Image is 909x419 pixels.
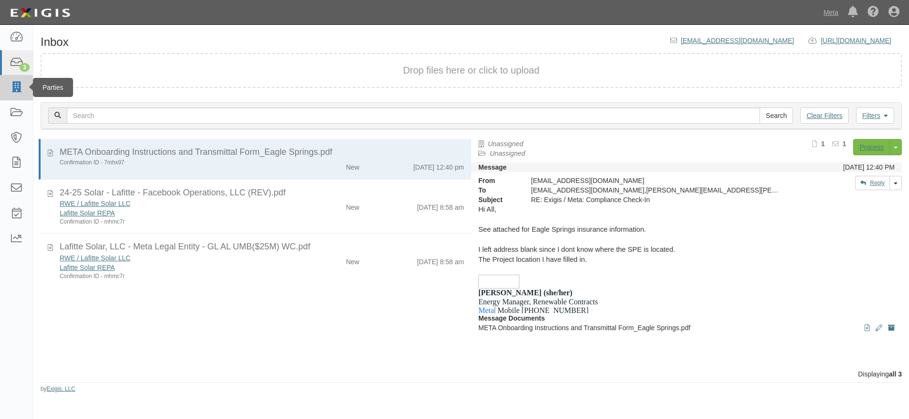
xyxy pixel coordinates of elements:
div: Displaying [33,369,909,379]
a: Unassigned [490,150,525,157]
span: The Project location I have filled in. [478,256,587,263]
i: View [865,325,870,332]
div: 3 [20,63,30,72]
span: See attached for Eagle Springs insurance information. [478,226,646,233]
div: fredu@meta.com,Laurel.Porter@exigis.com,inbox@meta.complianz.com [524,185,787,195]
a: [URL][DOMAIN_NAME] [821,37,902,44]
div: [DATE] 12:40 PM [843,162,895,172]
b: 1 [821,140,825,148]
div: [EMAIL_ADDRESS][DOMAIN_NAME] [524,176,787,185]
small: by [41,385,75,393]
div: New [346,199,359,212]
a: RWE / Lafitte Solar LLC [60,200,130,207]
span: Hi All, [478,205,496,213]
a: Lafitte Solar REPA [60,264,115,271]
a: Unassigned [488,140,523,148]
input: Search [760,107,793,124]
div: [DATE] 12:40 pm [413,159,464,172]
span: [PERSON_NAME] (she/her) [478,289,572,297]
strong: Message [478,163,507,171]
span: | Mobile [PHONE_NUMBER] [494,306,589,314]
a: Lafitte Solar REPA [60,209,115,217]
a: Process [853,139,890,155]
div: 24-25 Solar - Lafitte - Facebook Operations, LLC (REV).pdf [60,187,464,199]
div: Confirmation ID - 7mhx97 [60,159,290,167]
button: Drop files here or click to upload [403,64,539,77]
a: Meta [478,306,494,314]
div: Parties [33,78,73,97]
strong: To [471,185,524,195]
a: Reply [855,176,890,190]
div: [DATE] 8:58 am [417,253,464,267]
a: [EMAIL_ADDRESS][DOMAIN_NAME] [681,37,794,44]
input: Search [67,107,760,124]
p: META Onboarding Instructions and Transmittal Form_Eagle Springs.pdf [478,323,895,333]
div: Confirmation ID - mhmc7r [60,272,290,280]
strong: Subject [471,195,524,204]
i: Help Center - Complianz [867,7,879,18]
div: RE: Exigis / Meta: Compliance Check-In [524,195,787,204]
h1: Inbox [41,36,69,48]
a: Filters [856,107,894,124]
div: RWE / Lafitte Solar LLC [60,253,290,263]
img: logo-5460c22ac91f19d4615b14bd174203de0afe785f0fc80cf4dbbc73dc1793850b.png [7,4,73,21]
div: New [346,253,359,267]
a: Clear Filters [800,107,848,124]
strong: Message Documents [478,314,545,322]
b: all 3 [889,370,902,378]
div: [DATE] 8:58 am [417,199,464,212]
div: New [346,159,359,172]
strong: From [471,176,524,185]
a: RWE / Lafitte Solar LLC [60,254,130,262]
a: Exigis, LLC [47,386,75,392]
div: Lafitte Solar REPA [60,208,290,218]
a: Meta [819,3,843,22]
span: Energy Manager, Renewable Contracts [478,298,598,306]
div: Confirmation ID - mhmc7r [60,218,290,226]
div: RWE / Lafitte Solar LLC [60,199,290,208]
i: Archive document [888,325,895,332]
div: Lafitte Solar, LLC - Meta Legal Entity - GL AL UMB($25M) WC.pdf [60,241,464,253]
b: 1 [843,140,846,148]
i: Edit document [876,325,882,332]
span: I left address blank since I dont know where the SPE is located. [478,246,675,253]
div: META Onboarding Instructions and Transmittal Form_Eagle Springs.pdf [60,146,464,159]
div: Lafitte Solar REPA [60,263,290,272]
